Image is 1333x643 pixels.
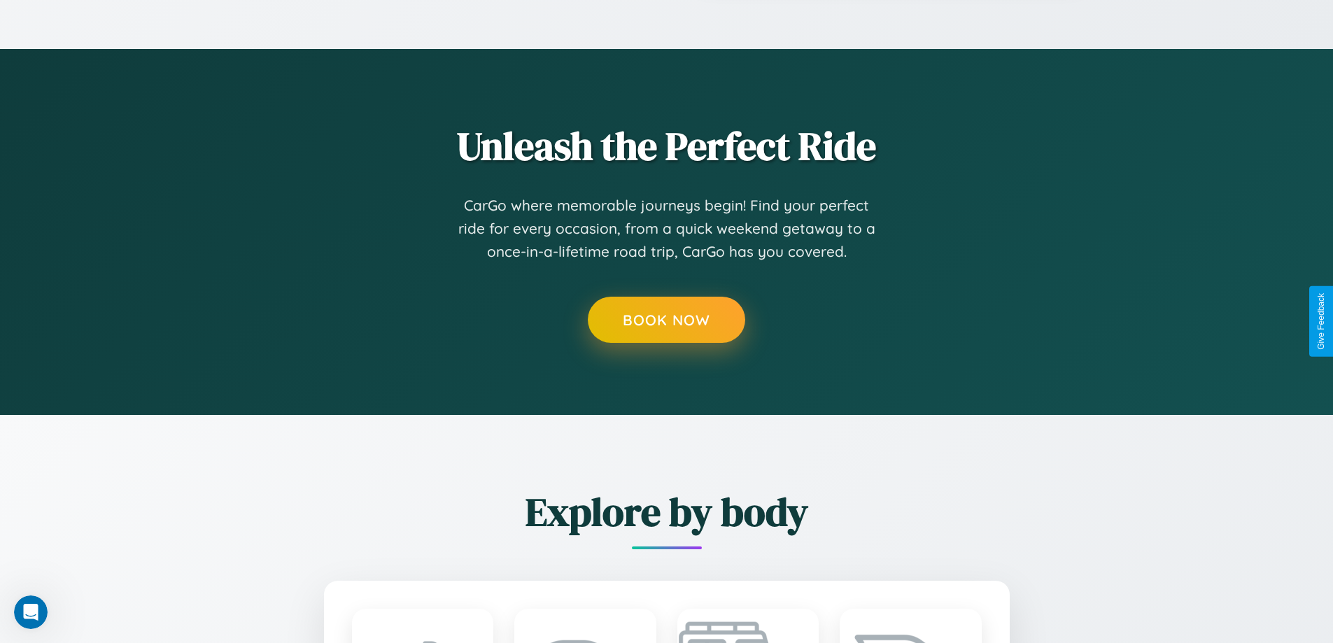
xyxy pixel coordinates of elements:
[14,595,48,629] iframe: Intercom live chat
[247,485,1087,539] h2: Explore by body
[247,119,1087,173] h2: Unleash the Perfect Ride
[457,194,877,264] p: CarGo where memorable journeys begin! Find your perfect ride for every occasion, from a quick wee...
[1316,293,1326,350] div: Give Feedback
[588,297,745,343] button: Book Now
